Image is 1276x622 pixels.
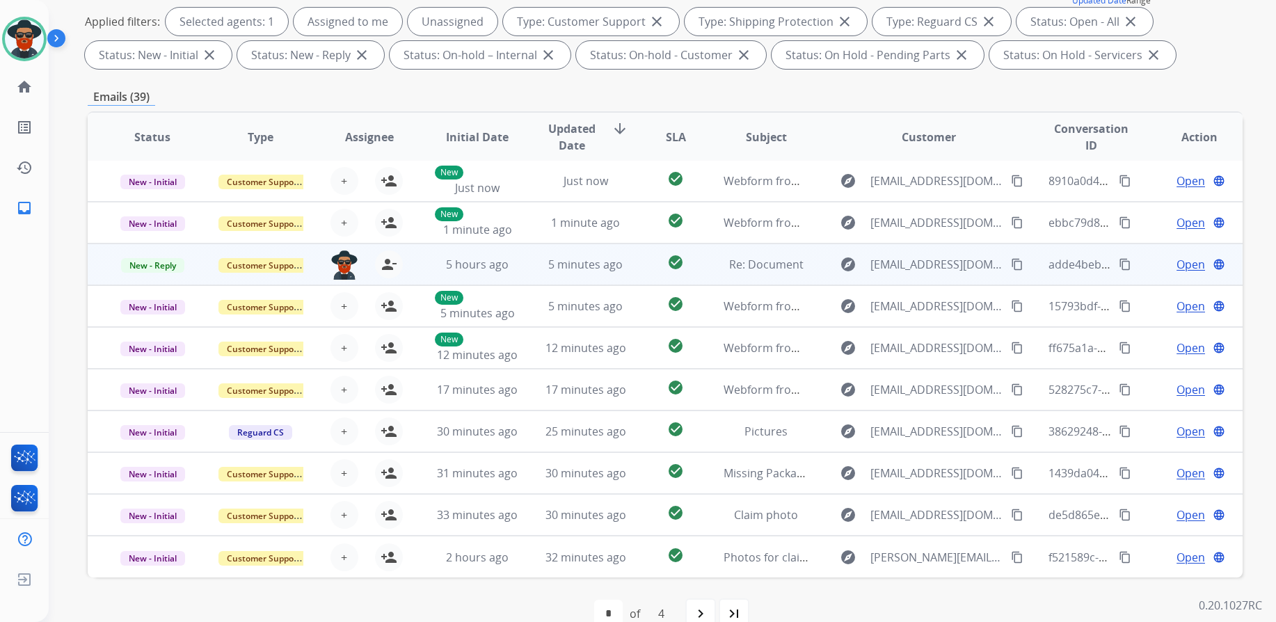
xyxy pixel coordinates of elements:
mat-icon: content_copy [1011,342,1023,354]
span: Webform from [EMAIL_ADDRESS][DOMAIN_NAME] on [DATE] [724,382,1039,397]
span: 30 minutes ago [437,424,518,439]
mat-icon: person_add [381,298,397,314]
span: [EMAIL_ADDRESS][DOMAIN_NAME] [870,465,1003,481]
span: Updated Date [543,120,601,154]
mat-icon: language [1213,551,1225,564]
span: New - Initial [120,175,185,189]
mat-icon: explore [840,381,856,398]
span: [EMAIL_ADDRESS][DOMAIN_NAME] [870,423,1003,440]
span: Conversation ID [1048,120,1134,154]
span: Customer Support [218,509,309,523]
span: 1 minute ago [551,215,620,230]
span: [EMAIL_ADDRESS][DOMAIN_NAME] [870,381,1003,398]
mat-icon: content_copy [1119,425,1131,438]
mat-icon: explore [840,549,856,566]
span: 30 minutes ago [545,507,626,523]
span: 17 minutes ago [437,382,518,397]
span: Open [1177,549,1205,566]
mat-icon: language [1213,175,1225,187]
span: 5 hours ago [446,257,509,272]
span: 12 minutes ago [437,347,518,362]
img: agent-avatar [330,250,358,280]
span: New - Initial [120,425,185,440]
span: 2 hours ago [446,550,509,565]
span: Initial Date [446,129,509,145]
span: Missing Package [724,465,809,481]
span: Customer Support [218,551,309,566]
span: [EMAIL_ADDRESS][DOMAIN_NAME] [870,340,1003,356]
mat-icon: check_circle [667,296,684,312]
span: Webform from [EMAIL_ADDRESS][DOMAIN_NAME] on [DATE] [724,173,1039,189]
mat-icon: close [353,47,370,63]
span: Webform from [EMAIL_ADDRESS][DOMAIN_NAME] on [DATE] [724,215,1039,230]
mat-icon: content_copy [1011,383,1023,396]
mat-icon: content_copy [1011,425,1023,438]
span: + [341,340,347,356]
span: New - Initial [120,216,185,231]
span: Pictures [744,424,788,439]
span: 31 minutes ago [437,465,518,481]
div: Type: Customer Support [503,8,679,35]
mat-icon: arrow_downward [612,120,628,137]
span: Webform from [EMAIL_ADDRESS][DOMAIN_NAME] on [DATE] [724,298,1039,314]
mat-icon: check_circle [667,212,684,229]
span: Reguard CS [229,425,292,440]
p: New [435,207,463,221]
mat-icon: content_copy [1119,383,1131,396]
mat-icon: history [16,159,33,176]
span: Open [1177,465,1205,481]
div: Status: Open - All [1016,8,1153,35]
span: + [341,465,347,481]
mat-icon: check_circle [667,547,684,564]
span: de5d865e-dd84-4415-b9fc-31b5f584eb95 [1048,507,1261,523]
span: Customer Support [218,175,309,189]
span: Open [1177,507,1205,523]
span: 5 minutes ago [548,298,623,314]
mat-icon: explore [840,340,856,356]
span: Just now [455,180,500,196]
span: Photos for claims [724,550,815,565]
span: [EMAIL_ADDRESS][DOMAIN_NAME] [870,256,1003,273]
mat-icon: content_copy [1119,175,1131,187]
span: Open [1177,423,1205,440]
mat-icon: home [16,79,33,95]
span: New - Initial [120,551,185,566]
button: + [330,376,358,404]
mat-icon: person_remove [381,256,397,273]
mat-icon: content_copy [1011,300,1023,312]
span: [EMAIL_ADDRESS][DOMAIN_NAME] [870,173,1003,189]
span: 25 minutes ago [545,424,626,439]
mat-icon: language [1213,383,1225,396]
span: 33 minutes ago [437,507,518,523]
span: Open [1177,173,1205,189]
mat-icon: content_copy [1011,467,1023,479]
span: 30 minutes ago [545,465,626,481]
span: New - Initial [120,300,185,314]
div: Status: On-hold - Customer [576,41,766,69]
span: New - Reply [121,258,184,273]
span: 5 minutes ago [548,257,623,272]
span: f521589c-0890-47b0-8e97-4554c2b4ce92 [1048,550,1259,565]
span: Customer Support [218,300,309,314]
p: Applied filters: [85,13,160,30]
mat-icon: last_page [726,605,742,622]
mat-icon: content_copy [1119,509,1131,521]
div: Selected agents: 1 [166,8,288,35]
mat-icon: check_circle [667,504,684,521]
span: + [341,549,347,566]
span: Subject [746,129,787,145]
span: 1439da04-f622-40e9-9c6a-a006a3c466ed [1048,465,1260,481]
mat-icon: content_copy [1011,216,1023,229]
mat-icon: inbox [16,200,33,216]
mat-icon: check_circle [667,337,684,354]
span: 17 minutes ago [545,382,626,397]
p: New [435,166,463,180]
span: ebbc79d8-4043-4ae8-a275-dce845fd5bed [1048,215,1263,230]
mat-icon: content_copy [1119,342,1131,354]
button: + [330,543,358,571]
span: Customer [902,129,956,145]
span: adde4beb-6ea2-4868-a7ab-e40bee8941ad [1048,257,1268,272]
span: Status [134,129,170,145]
mat-icon: content_copy [1011,509,1023,521]
mat-icon: explore [840,507,856,523]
